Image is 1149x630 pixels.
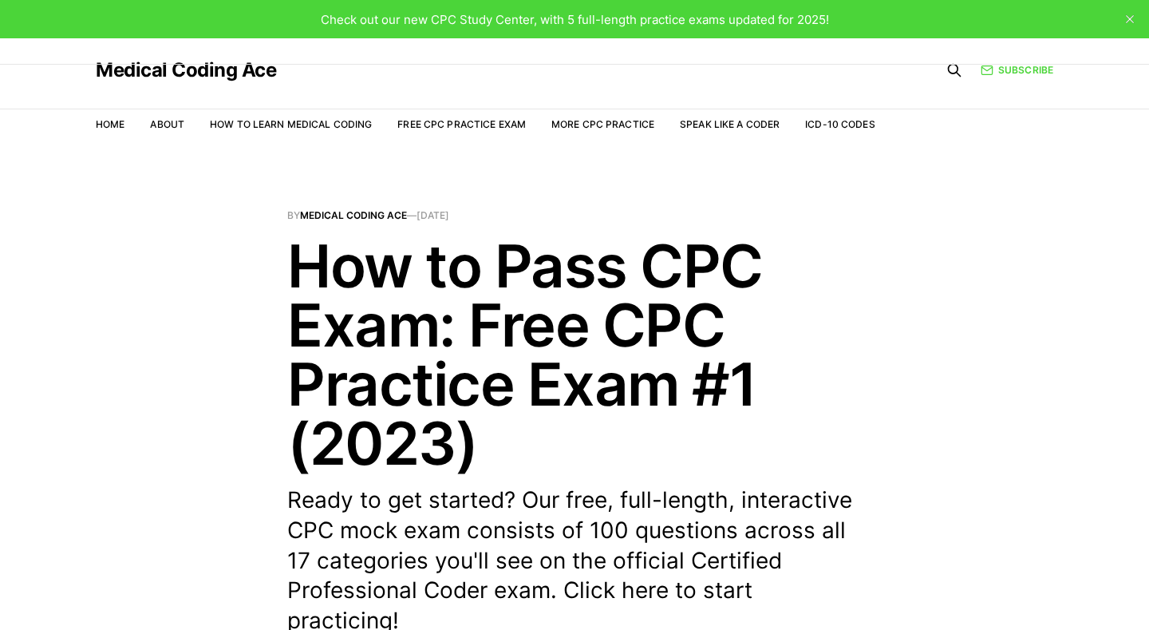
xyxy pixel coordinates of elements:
a: ICD-10 Codes [805,118,875,130]
h1: How to Pass CPC Exam: Free CPC Practice Exam #1 (2023) [287,236,862,473]
a: Free CPC Practice Exam [397,118,526,130]
button: close [1117,6,1143,32]
a: Home [96,118,124,130]
a: Medical Coding Ace [300,209,407,221]
a: Speak Like a Coder [680,118,780,130]
span: By — [287,211,862,220]
a: Medical Coding Ace [96,61,276,80]
a: Subscribe [981,62,1053,77]
a: More CPC Practice [551,118,654,130]
time: [DATE] [417,209,449,221]
a: How to Learn Medical Coding [210,118,372,130]
span: Check out our new CPC Study Center, with 5 full-length practice exams updated for 2025! [321,12,829,27]
a: About [150,118,184,130]
iframe: portal-trigger [883,552,1149,630]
